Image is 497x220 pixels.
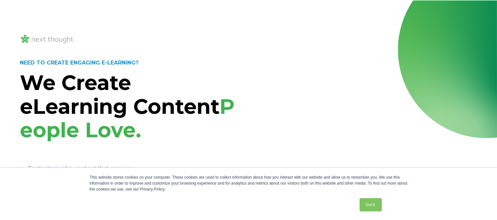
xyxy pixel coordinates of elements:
[90,174,408,192] div: This website stores cookies on your computer. These cookies are used to collect information about...
[360,198,381,211] a: Got it.
[20,60,138,66] strong: NEED TO CREATE ENGAGING E-LEARNING?
[20,34,74,45] img: NT_Logo_LightMode
[273,57,459,161] iframe: Next-Gen Learning Experiences
[20,70,220,119] strong: We Create eLearning Content
[28,165,133,171] span: Captivating video content that engages
[20,94,235,143] span: People Love.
